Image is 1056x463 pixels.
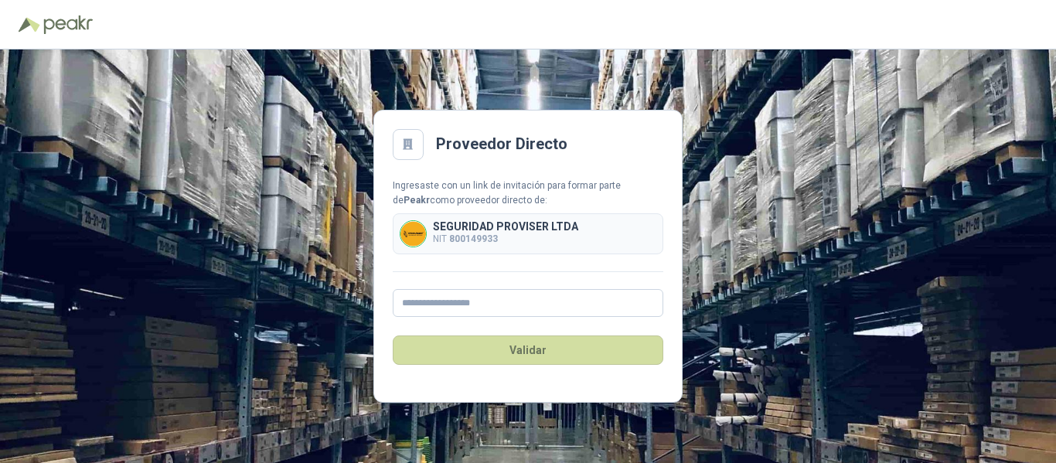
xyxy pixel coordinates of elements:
[43,15,93,34] img: Peakr
[433,221,578,232] p: SEGURIDAD PROVISER LTDA
[436,132,567,156] h2: Proveedor Directo
[19,17,40,32] img: Logo
[400,221,426,247] img: Company Logo
[404,195,430,206] b: Peakr
[433,232,578,247] p: NIT
[393,179,663,208] div: Ingresaste con un link de invitación para formar parte de como proveedor directo de:
[449,233,498,244] b: 800149933
[393,335,663,365] button: Validar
